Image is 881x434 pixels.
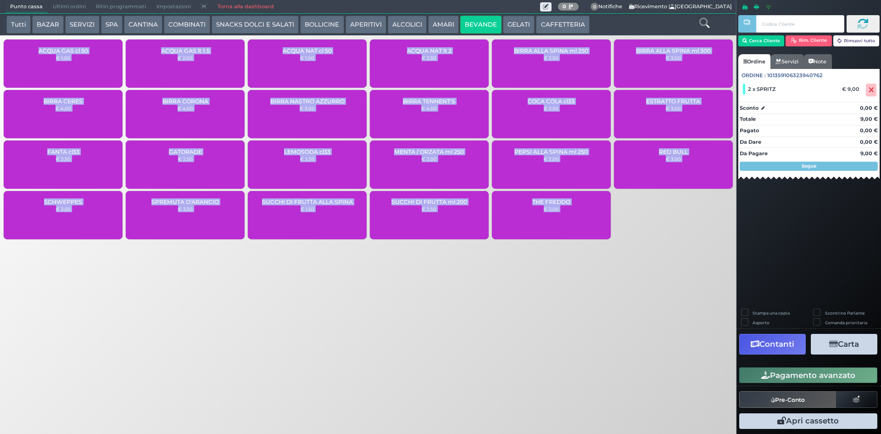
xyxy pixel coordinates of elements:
[5,0,48,13] span: Punto cassa
[841,86,864,92] div: € 9,00
[56,55,70,61] small: € 1,00
[270,98,345,105] span: BIRRA NASTRO AZZURRO
[860,139,878,145] strong: 0,00 €
[422,156,437,162] small: € 2,00
[514,47,588,54] span: BIRRA ALLA SPINA ml 250
[739,334,806,355] button: Contanti
[388,16,427,34] button: ALCOLICI
[636,47,711,54] span: BIRRA ALLA SPINA ml 300
[300,16,344,34] button: BOLLICINE
[536,16,589,34] button: CAFFETTERIA
[748,86,775,92] span: 2 x SPRITZ
[124,16,162,34] button: CANTINA
[742,72,766,79] span: Ordine :
[161,47,210,54] span: ACQUA GAS lt 1.5
[740,104,758,112] strong: Sconto
[666,156,681,162] small: € 3,00
[178,156,193,162] small: € 2,50
[169,148,202,155] span: GATORADE
[44,98,83,105] span: BIRRA CERES
[178,55,193,61] small: € 2,00
[738,54,770,69] a: Ordine
[740,139,761,145] strong: Da Dare
[740,116,756,122] strong: Totale
[39,47,88,54] span: ACQUA GAS cl 50
[346,16,386,34] button: APERITIVI
[739,367,877,383] button: Pagamento avanzato
[101,16,123,34] button: SPA
[786,35,832,46] button: Rim. Cliente
[740,127,759,134] strong: Pagato
[91,0,151,13] span: Ritiri programmati
[514,148,588,155] span: PEPSI ALLA SPINA ml 250
[212,0,279,13] a: Torna alla dashboard
[825,310,864,316] label: Scontrino Parlante
[528,98,574,105] span: COCA COLA cl33
[32,16,64,34] button: BAZAR
[563,3,566,10] b: 0
[151,198,219,205] span: SPREMUTA D'ARANCIO
[421,106,437,111] small: € 4,00
[47,148,79,155] span: FANTA cl33
[460,16,502,34] button: BEVANDE
[44,198,82,205] span: SCHWEPPES
[212,16,299,34] button: SNACKS DOLCI E SALATI
[811,334,877,355] button: Carta
[422,206,436,212] small: € 2,50
[56,156,71,162] small: € 2,50
[591,3,599,11] span: 0
[300,156,315,162] small: € 2,50
[407,47,452,54] span: ACQUA NAT lt 2
[753,320,769,326] label: Asporto
[56,206,71,212] small: € 2,50
[666,55,681,61] small: € 3,00
[300,106,315,111] small: € 3,00
[544,156,559,162] small: € 2,00
[262,198,353,205] span: SUCCHI DI FRUTTA ALLA SPINA
[738,35,785,46] button: Cerca Cliente
[740,150,768,157] strong: Da Pagare
[833,35,880,46] button: Rimuovi tutto
[825,320,867,326] label: Comanda prioritaria
[860,127,878,134] strong: 0,00 €
[300,55,314,61] small: € 1,00
[532,198,570,205] span: THE FREDDO
[428,16,459,34] button: AMARI
[756,15,844,33] input: Codice Cliente
[283,47,332,54] span: ACQUA NAT cl 50
[178,106,193,111] small: € 4,00
[767,72,823,79] span: 101359106323940762
[860,105,878,111] strong: 0,00 €
[56,106,71,111] small: € 4,00
[659,148,688,155] span: RED BULL
[284,148,330,155] span: LEMOSODA cl33
[6,16,31,34] button: Tutti
[48,0,91,13] span: Ultimi ordini
[394,148,464,155] span: MENTA / ORZATA ml 250
[646,98,700,105] span: ESTRATTO FRUTTA
[301,206,314,212] small: € 1,50
[739,413,877,429] button: Apri cassetto
[802,163,816,169] strong: Segue
[503,16,535,34] button: GELATI
[162,98,208,105] span: BIRRA CORONA
[860,150,878,157] strong: 9,00 €
[753,310,790,316] label: Stampa una copia
[860,116,878,122] strong: 9,00 €
[739,391,836,408] button: Pre-Conto
[391,198,467,205] span: SUCCHI DI FRUTTA ml 200
[164,16,210,34] button: COMBINATI
[65,16,99,34] button: SERVIZI
[803,54,831,69] a: Note
[403,98,455,105] span: BIRRA TENNENT'S
[151,0,196,13] span: Impostazioni
[544,206,559,212] small: € 2,00
[178,206,193,212] small: € 3,50
[666,106,681,111] small: € 3,00
[770,54,803,69] a: Servizi
[422,55,436,61] small: € 2,50
[544,55,558,61] small: € 2,50
[544,106,558,111] small: € 2,50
